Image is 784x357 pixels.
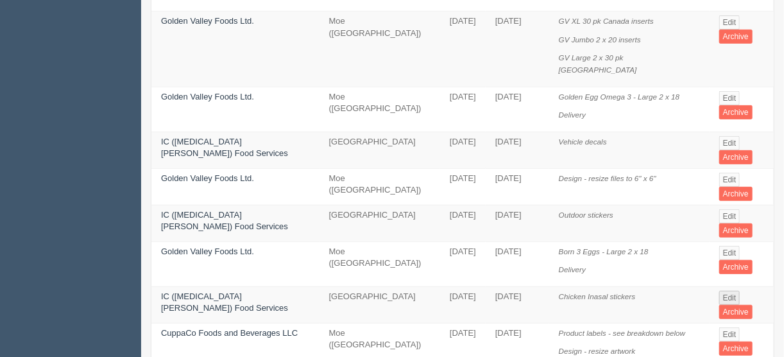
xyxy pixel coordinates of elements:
[161,16,254,26] a: Golden Valley Foods Ltd.
[719,260,753,274] a: Archive
[719,15,740,30] a: Edit
[486,205,549,241] td: [DATE]
[719,342,753,356] a: Archive
[559,347,636,355] i: Design - resize artwork
[161,292,288,313] a: IC ([MEDICAL_DATA][PERSON_NAME]) Food Services
[161,328,298,338] a: CuppaCo Foods and Beverages LLC
[161,173,254,183] a: Golden Valley Foods Ltd.
[486,87,549,132] td: [DATE]
[559,92,679,101] i: Golden Egg Omega 3 - Large 2 x 18
[559,137,607,146] i: Vehicle decals
[559,247,649,256] i: Born 3 Eggs - Large 2 x 18
[559,35,641,44] i: GV Jumbo 2 x 20 inserts
[559,110,586,119] i: Delivery
[320,205,440,241] td: [GEOGRAPHIC_DATA]
[161,137,288,159] a: IC ([MEDICAL_DATA][PERSON_NAME]) Food Services
[320,12,440,87] td: Moe ([GEOGRAPHIC_DATA])
[440,168,486,205] td: [DATE]
[719,223,753,238] a: Archive
[719,291,740,305] a: Edit
[320,87,440,132] td: Moe ([GEOGRAPHIC_DATA])
[320,132,440,168] td: [GEOGRAPHIC_DATA]
[320,168,440,205] td: Moe ([GEOGRAPHIC_DATA])
[440,241,486,286] td: [DATE]
[161,210,288,232] a: IC ([MEDICAL_DATA][PERSON_NAME]) Food Services
[486,132,549,168] td: [DATE]
[320,241,440,286] td: Moe ([GEOGRAPHIC_DATA])
[719,136,740,150] a: Edit
[440,87,486,132] td: [DATE]
[719,187,753,201] a: Archive
[559,211,613,219] i: Outdoor stickers
[559,292,636,300] i: Chicken Inasal stickers
[161,247,254,256] a: Golden Valley Foods Ltd.
[559,17,654,25] i: GV XL 30 pk Canada inserts
[559,329,686,337] i: Product labels - see breakdown below
[719,150,753,164] a: Archive
[440,12,486,87] td: [DATE]
[719,246,740,260] a: Edit
[440,132,486,168] td: [DATE]
[719,91,740,105] a: Edit
[719,209,740,223] a: Edit
[486,168,549,205] td: [DATE]
[559,265,586,274] i: Delivery
[486,286,549,323] td: [DATE]
[719,173,740,187] a: Edit
[440,286,486,323] td: [DATE]
[559,174,656,182] i: Design - resize files to 6" x 6"
[719,105,753,119] a: Archive
[719,30,753,44] a: Archive
[486,12,549,87] td: [DATE]
[559,53,637,74] i: GV Large 2 x 30 pk [GEOGRAPHIC_DATA]
[719,327,740,342] a: Edit
[161,92,254,101] a: Golden Valley Foods Ltd.
[320,286,440,323] td: [GEOGRAPHIC_DATA]
[440,205,486,241] td: [DATE]
[719,305,753,319] a: Archive
[486,241,549,286] td: [DATE]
